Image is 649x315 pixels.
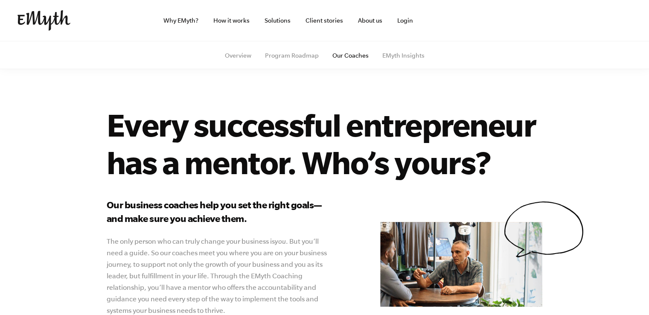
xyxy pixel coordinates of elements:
img: EMyth [17,10,70,31]
iframe: Chat Widget [606,274,649,315]
i: you [275,237,286,245]
a: Overview [225,52,251,59]
a: EMyth Insights [382,52,425,59]
h3: Our business coaches help you set the right goals—and make sure you achieve them. [107,198,331,225]
a: Our Coaches [332,52,369,59]
img: e-myth business coaching our coaches mentor don matt talking [380,222,542,307]
h1: Every successful entrepreneur has a mentor. Who’s yours? [107,106,584,181]
a: Program Roadmap [265,52,319,59]
iframe: Embedded CTA [542,11,632,30]
iframe: Embedded CTA [448,11,538,30]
